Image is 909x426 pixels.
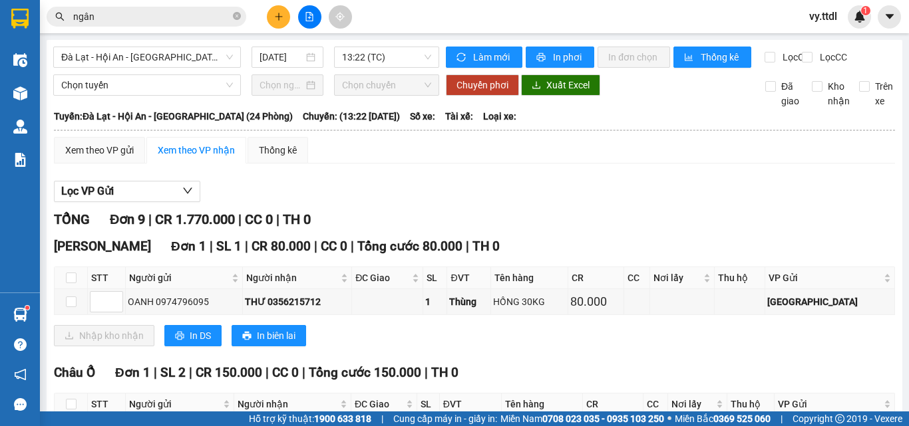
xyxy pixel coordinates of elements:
[835,414,844,423] span: copyright
[54,365,95,380] span: Châu Ổ
[267,5,290,29] button: plus
[342,47,431,67] span: 13:22 (TC)
[189,365,192,380] span: |
[776,79,805,108] span: Đã giao
[653,270,701,285] span: Nơi lấy
[54,239,151,254] span: [PERSON_NAME]
[553,50,584,64] span: In phơi
[245,211,273,227] span: CC 0
[245,294,350,309] div: THƯ 0356215712
[158,143,235,158] div: Xem theo VP nhận
[274,12,283,21] span: plus
[314,239,317,254] span: |
[393,411,497,426] span: Cung cấp máy in - giấy in:
[54,211,90,227] span: TỔNG
[542,413,664,424] strong: 0708 023 035 - 0935 103 250
[342,75,431,95] span: Chọn chuyến
[110,211,145,227] span: Đơn 9
[272,365,299,380] span: CC 0
[14,368,27,381] span: notification
[863,6,868,15] span: 1
[54,181,200,202] button: Lọc VP Gửi
[73,9,230,24] input: Tìm tên, số ĐT hoặc mã đơn
[491,267,568,289] th: Tên hàng
[321,239,347,254] span: CC 0
[570,292,622,311] div: 80.000
[164,325,222,346] button: printerIn DS
[175,331,184,342] span: printer
[309,365,421,380] span: Tổng cước 150.000
[521,74,600,96] button: downloadXuất Excel
[878,5,901,29] button: caret-down
[861,6,870,15] sup: 1
[232,325,306,346] button: printerIn biên lai
[526,47,594,68] button: printerIn phơi
[283,211,311,227] span: TH 0
[252,239,311,254] span: CR 80.000
[449,294,488,309] div: Thùng
[171,239,206,254] span: Đơn 1
[532,80,541,91] span: download
[242,331,252,342] span: printer
[713,413,771,424] strong: 0369 525 060
[257,328,295,343] span: In biên lai
[13,308,27,322] img: warehouse-icon
[129,397,220,411] span: Người gửi
[196,365,262,380] span: CR 150.000
[260,50,303,64] input: 13/09/2025
[357,239,462,254] span: Tổng cước 80.000
[473,50,512,64] span: Làm mới
[701,50,741,64] span: Thống kê
[154,365,157,380] span: |
[335,12,345,21] span: aim
[61,47,233,67] span: Đà Lạt - Hội An - Đà Nẵng (24 Phòng)
[190,328,211,343] span: In DS
[781,411,783,426] span: |
[355,397,403,411] span: ĐC Giao
[671,397,714,411] span: Nơi lấy
[778,397,881,411] span: VP Gửi
[440,393,502,415] th: ĐVT
[233,11,241,23] span: close-circle
[314,413,371,424] strong: 1900 633 818
[182,185,193,196] span: down
[129,270,229,285] span: Người gửi
[245,239,248,254] span: |
[423,267,448,289] th: SL
[11,9,29,29] img: logo-vxr
[643,393,668,415] th: CC
[446,74,519,96] button: Chuyển phơi
[238,397,337,411] span: Người nhận
[767,294,892,309] div: [GEOGRAPHIC_DATA]
[302,365,305,380] span: |
[500,411,664,426] span: Miền Nam
[777,50,812,64] span: Lọc CR
[727,393,775,415] th: Thu hộ
[305,12,314,21] span: file-add
[456,53,468,63] span: sync
[410,109,435,124] span: Số xe:
[445,109,473,124] span: Tài xế:
[624,267,650,289] th: CC
[160,365,186,380] span: SL 2
[673,47,751,68] button: bar-chartThống kê
[54,325,154,346] button: downloadNhập kho nhận
[233,12,241,20] span: close-circle
[583,393,643,415] th: CR
[54,111,293,122] b: Tuyến: Đà Lạt - Hội An - [GEOGRAPHIC_DATA] (24 Phòng)
[216,239,242,254] span: SL 1
[115,365,150,380] span: Đơn 1
[88,393,126,415] th: STT
[88,267,126,289] th: STT
[765,289,895,315] td: Đà Lạt
[667,416,671,421] span: ⚪️
[246,270,339,285] span: Người nhận
[355,270,409,285] span: ĐC Giao
[266,365,269,380] span: |
[446,47,522,68] button: syncLàm mới
[128,294,240,309] div: OANH 0974796095
[431,365,458,380] span: TH 0
[351,239,354,254] span: |
[417,393,440,415] th: SL
[598,47,670,68] button: In đơn chọn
